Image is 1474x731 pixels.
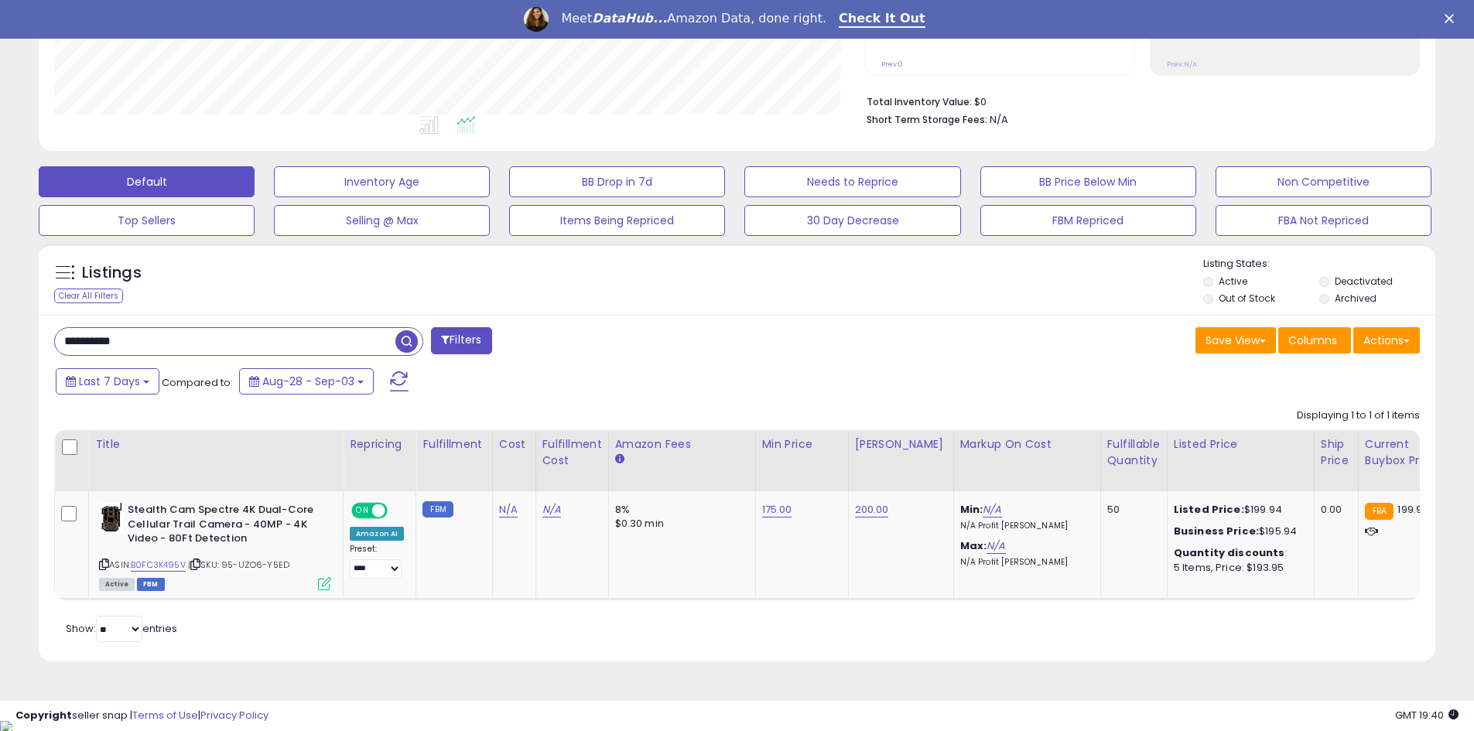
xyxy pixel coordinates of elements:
[744,166,960,197] button: Needs to Reprice
[188,558,289,571] span: | SKU: 95-UZO6-Y5ED
[1216,166,1431,197] button: Non Competitive
[79,374,140,389] span: Last 7 Days
[1174,545,1285,560] b: Quantity discounts
[987,538,1005,554] a: N/A
[615,503,744,517] div: 8%
[353,504,372,518] span: ON
[1219,275,1247,288] label: Active
[509,166,725,197] button: BB Drop in 7d
[1395,708,1459,722] span: 2025-09-11 19:40 GMT
[542,436,602,469] div: Fulfillment Cost
[422,501,453,518] small: FBM
[867,91,1408,110] li: $0
[509,205,725,236] button: Items Being Repriced
[839,11,925,28] a: Check It Out
[99,503,124,534] img: 41SLfq7O0PL._SL40_.jpg
[82,262,142,284] h5: Listings
[15,708,72,722] strong: Copyright
[1353,327,1420,354] button: Actions
[1174,503,1302,517] div: $199.94
[1365,503,1394,520] small: FBA
[980,205,1196,236] button: FBM Repriced
[162,375,233,390] span: Compared to:
[953,430,1100,491] th: The percentage added to the cost of goods (COGS) that forms the calculator for Min & Max prices.
[615,517,744,531] div: $0.30 min
[592,11,667,26] i: DataHub...
[499,436,529,453] div: Cost
[960,502,983,517] b: Min:
[1445,14,1460,23] div: Close
[744,205,960,236] button: 30 Day Decrease
[1174,524,1302,538] div: $195.94
[350,527,404,541] div: Amazon AI
[1219,292,1275,305] label: Out of Stock
[1203,257,1435,272] p: Listing States:
[422,436,485,453] div: Fulfillment
[385,504,410,518] span: OFF
[524,7,549,32] img: Profile image for Georgie
[99,503,331,589] div: ASIN:
[1174,561,1302,575] div: 5 Items, Price: $193.95
[99,578,135,591] span: All listings currently available for purchase on Amazon
[1216,205,1431,236] button: FBA Not Repriced
[561,11,826,26] div: Meet Amazon Data, done right.
[239,368,374,395] button: Aug-28 - Sep-03
[1278,327,1351,354] button: Columns
[881,60,903,69] small: Prev: 0
[867,113,987,126] b: Short Term Storage Fees:
[960,538,987,553] b: Max:
[960,557,1089,568] p: N/A Profit [PERSON_NAME]
[1174,524,1259,538] b: Business Price:
[15,709,268,723] div: seller snap | |
[1195,327,1276,354] button: Save View
[137,578,165,591] span: FBM
[1397,502,1428,517] span: 199.99
[1335,292,1377,305] label: Archived
[1174,502,1244,517] b: Listed Price:
[1174,546,1302,560] div: :
[132,708,198,722] a: Terms of Use
[1107,503,1155,517] div: 50
[200,708,268,722] a: Privacy Policy
[867,95,972,108] b: Total Inventory Value:
[615,436,749,453] div: Amazon Fees
[56,368,159,395] button: Last 7 Days
[762,502,792,518] a: 175.00
[1107,436,1161,469] div: Fulfillable Quantity
[95,436,337,453] div: Title
[762,436,842,453] div: Min Price
[262,374,354,389] span: Aug-28 - Sep-03
[1297,408,1420,423] div: Displaying 1 to 1 of 1 items
[350,544,404,579] div: Preset:
[1321,436,1352,469] div: Ship Price
[39,205,255,236] button: Top Sellers
[39,166,255,197] button: Default
[1321,503,1346,517] div: 0.00
[66,621,177,636] span: Show: entries
[960,521,1089,531] p: N/A Profit [PERSON_NAME]
[983,502,1001,518] a: N/A
[1174,436,1308,453] div: Listed Price
[542,502,561,518] a: N/A
[615,453,624,466] small: Amazon Fees.
[990,112,1008,127] span: N/A
[274,205,490,236] button: Selling @ Max
[131,558,186,572] a: B0FC3K495V
[1288,333,1337,348] span: Columns
[1365,436,1445,469] div: Current Buybox Price
[855,436,947,453] div: [PERSON_NAME]
[499,502,518,518] a: N/A
[960,436,1094,453] div: Markup on Cost
[128,503,316,550] b: Stealth Cam Spectre 4K Dual-Core Cellular Trail Camera - 40MP - 4K Video - 80Ft Detection
[350,436,409,453] div: Repricing
[274,166,490,197] button: Inventory Age
[980,166,1196,197] button: BB Price Below Min
[855,502,889,518] a: 200.00
[1335,275,1393,288] label: Deactivated
[54,289,123,303] div: Clear All Filters
[1167,60,1197,69] small: Prev: N/A
[431,327,491,354] button: Filters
